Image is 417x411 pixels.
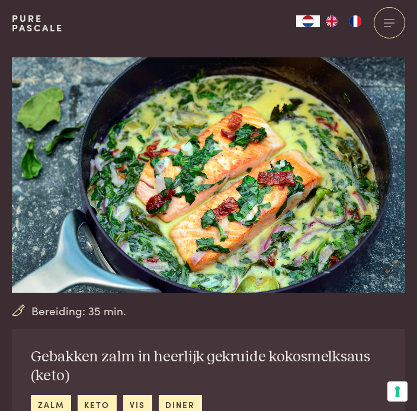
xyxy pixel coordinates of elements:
[320,15,367,27] ul: Language list
[12,14,63,33] a: PurePascale
[31,348,386,386] h2: Gebakken zalm in heerlijk gekruide kokosmelksaus (keto)
[296,15,320,27] div: Language
[387,381,408,402] button: Uw voorkeuren voor toestemming voor trackingtechnologieën
[296,15,367,27] aside: Language selected: Nederlands
[320,15,344,27] a: EN
[296,15,320,27] a: NL
[12,57,405,293] img: Gebakken zalm in heerlijk gekruide kokosmelksaus (keto)
[31,302,126,319] span: Bereiding: 35 min.
[344,15,367,27] a: FR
